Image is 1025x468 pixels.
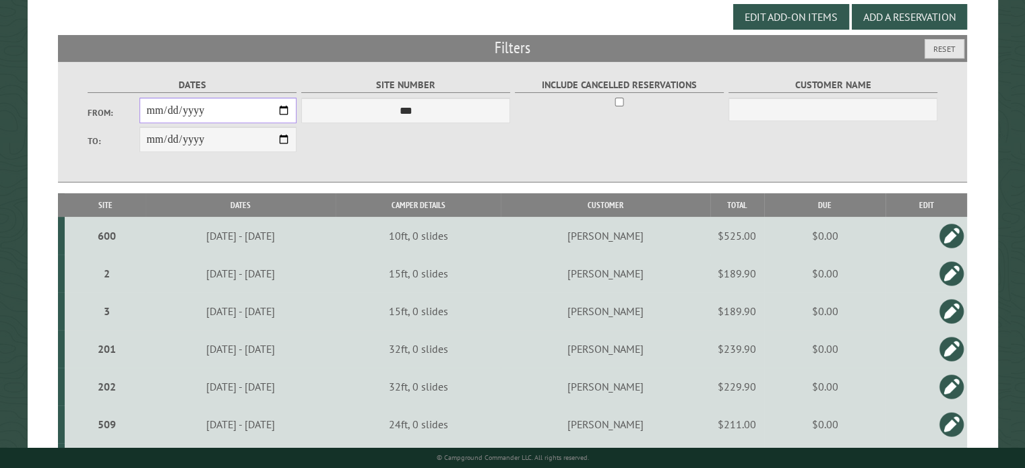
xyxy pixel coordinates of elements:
[148,417,333,431] div: [DATE] - [DATE]
[852,4,967,30] button: Add a Reservation
[501,255,710,292] td: [PERSON_NAME]
[501,368,710,405] td: [PERSON_NAME]
[70,229,144,242] div: 600
[886,193,967,217] th: Edit
[925,39,964,59] button: Reset
[70,380,144,393] div: 202
[70,267,144,280] div: 2
[733,4,849,30] button: Edit Add-on Items
[65,193,146,217] th: Site
[501,193,710,217] th: Customer
[710,255,764,292] td: $189.90
[88,106,140,119] label: From:
[764,330,886,368] td: $0.00
[336,330,501,368] td: 32ft, 0 slides
[336,255,501,292] td: 15ft, 0 slides
[58,35,967,61] h2: Filters
[764,292,886,330] td: $0.00
[148,229,333,242] div: [DATE] - [DATE]
[301,77,511,93] label: Site Number
[88,77,297,93] label: Dates
[764,368,886,405] td: $0.00
[70,342,144,356] div: 201
[148,380,333,393] div: [DATE] - [DATE]
[336,193,501,217] th: Camper Details
[515,77,724,93] label: Include Cancelled Reservations
[336,217,501,255] td: 10ft, 0 slides
[88,135,140,147] label: To:
[148,342,333,356] div: [DATE] - [DATE]
[710,217,764,255] td: $525.00
[764,255,886,292] td: $0.00
[336,405,501,443] td: 24ft, 0 slides
[501,217,710,255] td: [PERSON_NAME]
[501,292,710,330] td: [PERSON_NAME]
[710,193,764,217] th: Total
[70,417,144,431] div: 509
[764,193,886,217] th: Due
[336,368,501,405] td: 32ft, 0 slides
[710,368,764,405] td: $229.90
[710,330,764,368] td: $239.90
[148,304,333,318] div: [DATE] - [DATE]
[146,193,336,217] th: Dates
[437,453,589,462] small: © Campground Commander LLC. All rights reserved.
[764,405,886,443] td: $0.00
[728,77,938,93] label: Customer Name
[710,292,764,330] td: $189.90
[336,292,501,330] td: 15ft, 0 slides
[501,330,710,368] td: [PERSON_NAME]
[501,405,710,443] td: [PERSON_NAME]
[70,304,144,318] div: 3
[764,217,886,255] td: $0.00
[148,267,333,280] div: [DATE] - [DATE]
[710,405,764,443] td: $211.00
